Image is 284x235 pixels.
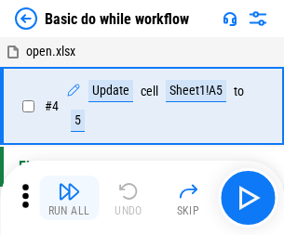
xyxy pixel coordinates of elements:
div: Update [88,80,133,102]
span: open.xlsx [26,44,75,59]
img: Back [15,7,37,30]
img: Support [223,11,237,26]
span: # 4 [45,98,59,113]
div: cell [141,85,158,98]
img: Skip [177,180,199,202]
img: Main button [233,183,263,213]
div: 5 [71,110,85,132]
img: Run All [58,180,80,202]
button: Skip [158,176,218,220]
button: Run All [39,176,99,220]
div: Basic do while workflow [45,10,189,28]
div: Run All [48,205,90,216]
div: Sheet1!A5 [166,80,226,102]
div: to [234,85,244,98]
div: Skip [177,205,200,216]
img: Settings menu [247,7,269,30]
